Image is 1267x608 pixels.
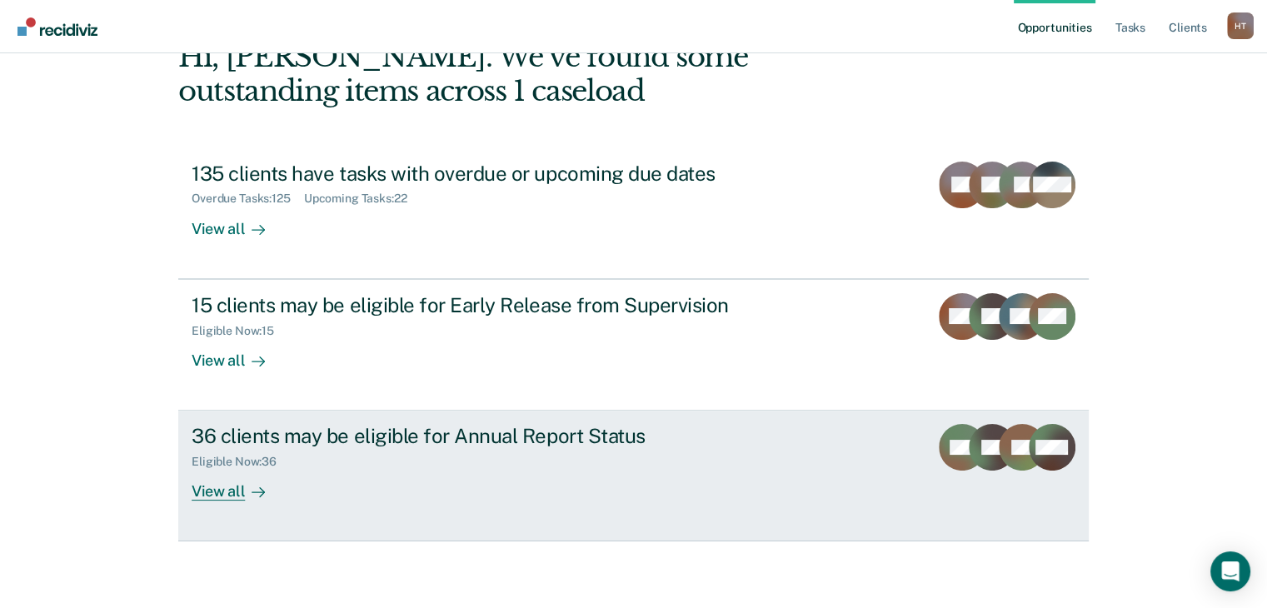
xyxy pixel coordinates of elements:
div: View all [192,337,285,370]
div: Open Intercom Messenger [1210,551,1250,591]
a: 135 clients have tasks with overdue or upcoming due datesOverdue Tasks:125Upcoming Tasks:22View all [178,148,1089,279]
div: Hi, [PERSON_NAME]. We’ve found some outstanding items across 1 caseload [178,40,906,108]
img: Recidiviz [17,17,97,36]
button: Profile dropdown button [1227,12,1254,39]
a: 15 clients may be eligible for Early Release from SupervisionEligible Now:15View all [178,279,1089,411]
div: View all [192,206,285,238]
div: 135 clients have tasks with overdue or upcoming due dates [192,162,776,186]
div: View all [192,469,285,501]
div: 36 clients may be eligible for Annual Report Status [192,424,776,448]
div: Eligible Now : 36 [192,455,290,469]
div: Eligible Now : 15 [192,324,287,338]
div: Upcoming Tasks : 22 [304,192,421,206]
div: H T [1227,12,1254,39]
div: 15 clients may be eligible for Early Release from Supervision [192,293,776,317]
div: Overdue Tasks : 125 [192,192,304,206]
a: 36 clients may be eligible for Annual Report StatusEligible Now:36View all [178,411,1089,541]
